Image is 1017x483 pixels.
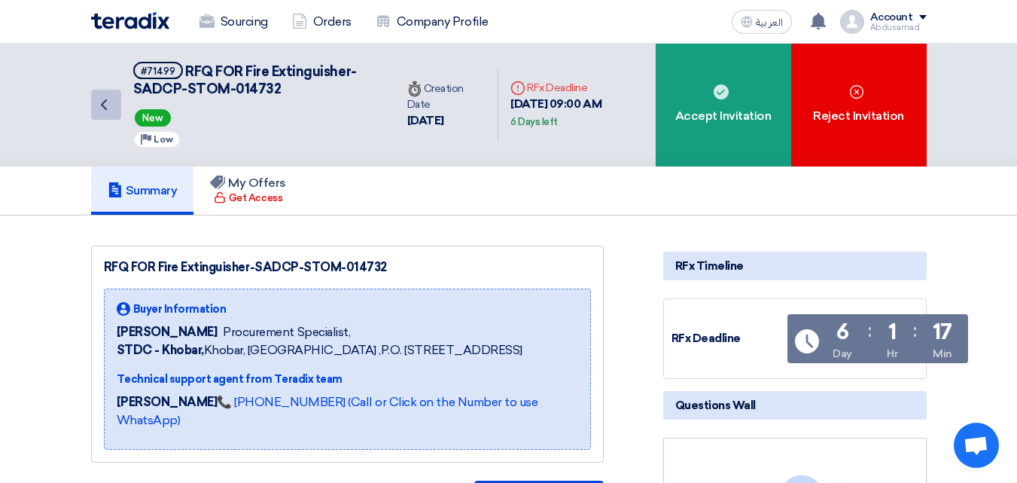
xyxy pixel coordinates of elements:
[364,5,501,38] a: Company Profile
[223,323,350,341] span: Procurement Specialist,
[108,183,178,198] h5: Summary
[732,10,792,34] button: العربية
[133,301,227,317] span: Buyer Information
[840,10,864,34] img: profile_test.png
[870,23,927,32] div: Abdusamad
[117,343,204,357] b: STDC - Khobar,
[210,176,286,191] h5: My Offers
[187,5,280,38] a: Sourcing
[887,346,897,362] div: Hr
[135,109,171,127] span: New
[407,112,486,130] div: [DATE]
[836,322,849,343] div: 6
[91,12,169,29] img: Teradix logo
[663,252,927,280] div: RFx Timeline
[141,66,175,76] div: #71499
[104,258,591,277] div: RFQ FOR Fire Extinguisher-SADCP-STOM-014732
[117,395,538,427] a: 📞 [PHONE_NUMBER] (Call or Click on the Number to use WhatsApp)
[913,317,917,344] div: :
[117,395,218,409] strong: [PERSON_NAME]
[117,341,522,359] span: Khobar, [GEOGRAPHIC_DATA] ,P.O. [STREET_ADDRESS]
[214,191,282,206] div: Get Access
[117,323,218,341] span: [PERSON_NAME]
[833,346,852,362] div: Day
[193,167,303,215] a: My Offers Get Access
[791,44,927,167] div: Reject Invitation
[671,330,784,347] div: RFx Deadline
[888,322,897,343] div: 1
[510,96,643,130] div: [DATE] 09:00 AM
[154,134,173,145] span: Low
[510,115,558,130] div: 6 Days left
[933,346,952,362] div: Min
[868,317,872,344] div: :
[280,5,364,38] a: Orders
[510,80,643,96] div: RFx Deadline
[117,371,578,387] div: Technical support agent from Teradix team
[133,63,357,97] span: RFQ FOR Fire Extinguisher-SADCP-STOM-014732
[933,322,952,343] div: 17
[756,17,783,28] span: العربية
[870,11,913,24] div: Account
[954,423,999,468] div: Open chat
[91,167,194,215] a: Summary
[675,397,756,414] span: Questions Wall
[133,62,377,99] h5: RFQ FOR Fire Extinguisher-SADCP-STOM-014732
[656,44,791,167] div: Accept Invitation
[407,81,486,112] div: Creation Date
